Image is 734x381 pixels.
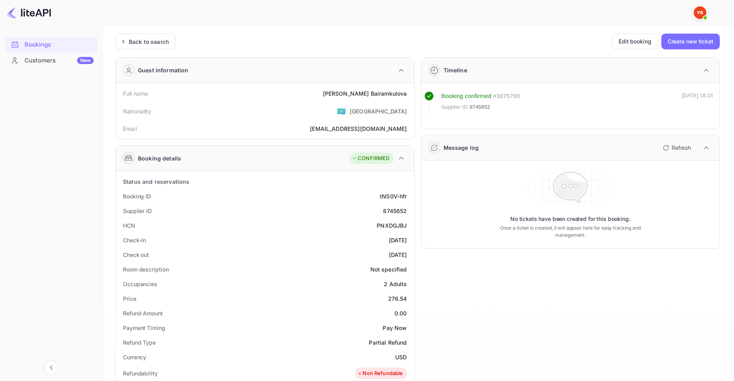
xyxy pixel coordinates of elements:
[350,107,407,115] div: [GEOGRAPHIC_DATA]
[123,280,157,288] div: Occupancies
[383,324,407,332] div: Pay Now
[123,324,165,332] div: Payment Timing
[138,154,181,162] div: Booking details
[123,236,146,244] div: Check-in
[323,89,407,98] div: [PERSON_NAME] Bairamkulova
[369,338,407,347] div: Partial Refund
[310,124,407,133] div: [EMAIL_ADDRESS][DOMAIN_NAME]
[5,53,98,68] a: CustomersNew
[658,141,694,154] button: Refresh
[383,207,407,215] div: 8745652
[470,103,490,111] span: 8745652
[384,280,407,288] div: 2 Adults
[395,353,407,361] div: USD
[661,34,720,49] button: Create new ticket
[123,89,148,98] div: Full name
[388,294,407,303] div: 276.54
[357,370,403,377] div: Non Refundable
[389,251,407,259] div: [DATE]
[123,251,149,259] div: Check out
[394,309,407,317] div: 0.00
[442,92,492,101] div: Booking confirmed
[5,37,98,53] div: Bookings
[123,192,151,200] div: Booking ID
[129,38,169,46] div: Back to search
[123,124,137,133] div: Email
[25,40,94,49] div: Bookings
[5,37,98,52] a: Bookings
[443,66,467,74] div: Timeline
[25,56,94,65] div: Customers
[370,265,407,273] div: Not specified
[493,92,520,101] div: # 3875780
[123,338,156,347] div: Refund Type
[377,221,407,230] div: PNXDGJBJ
[442,103,469,111] span: Supplier ID:
[123,107,151,115] div: Nationality
[443,143,479,152] div: Message log
[6,6,51,19] img: LiteAPI logo
[123,221,135,230] div: HCN
[123,265,168,273] div: Room description
[123,309,163,317] div: Refund Amount
[123,294,136,303] div: Price
[123,177,189,186] div: Status and reservations
[380,192,407,200] div: tNS0V-hfr
[694,6,706,19] img: Yandex Support
[682,92,713,115] div: [DATE] 18:15
[123,353,146,361] div: Currency
[672,143,691,152] p: Refresh
[337,104,346,118] span: United States
[389,236,407,244] div: [DATE]
[123,369,158,377] div: Refundability
[352,155,389,162] div: CONFIRMED
[44,360,58,375] button: Collapse navigation
[77,57,94,64] div: New
[490,224,651,239] p: Once a ticket is created, it will appear here for easy tracking and management.
[138,66,189,74] div: Guest information
[612,34,658,49] button: Edit booking
[123,207,152,215] div: Supplier ID
[510,215,630,223] p: No tickets have been created for this booking.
